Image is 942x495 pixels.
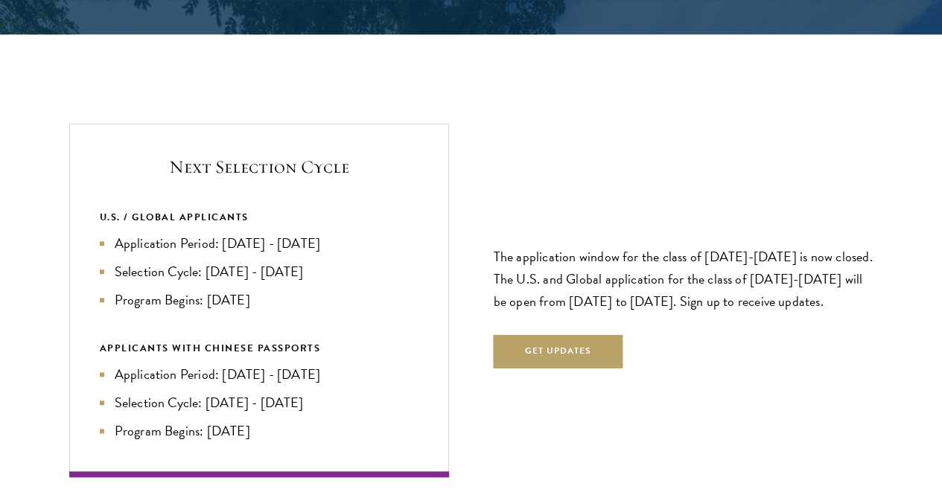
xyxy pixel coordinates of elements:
button: Get Updates [494,335,623,368]
p: The application window for the class of [DATE]-[DATE] is now closed. The U.S. and Global applicat... [494,246,873,313]
div: APPLICANTS WITH CHINESE PASSPORTS [100,340,419,357]
li: Program Begins: [DATE] [100,421,419,441]
div: U.S. / GLOBAL APPLICANTS [100,209,419,226]
h5: Next Selection Cycle [100,154,419,179]
li: Selection Cycle: [DATE] - [DATE] [100,261,419,282]
li: Application Period: [DATE] - [DATE] [100,233,419,254]
li: Program Begins: [DATE] [100,290,419,310]
li: Selection Cycle: [DATE] - [DATE] [100,392,419,413]
li: Application Period: [DATE] - [DATE] [100,364,419,385]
